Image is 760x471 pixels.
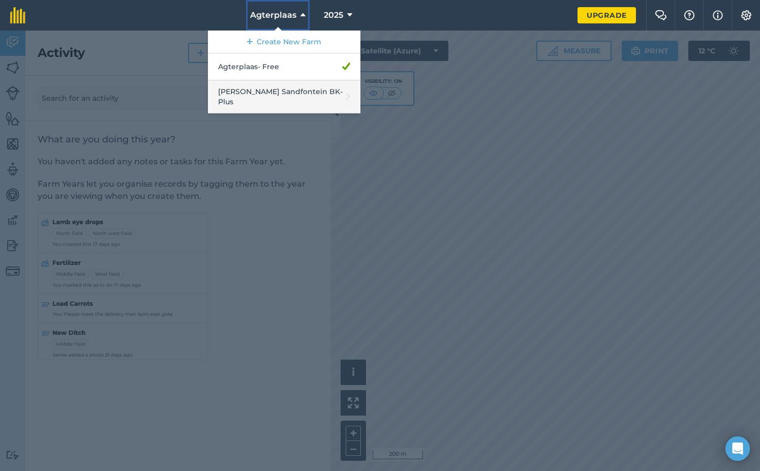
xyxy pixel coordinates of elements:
img: svg+xml;base64,PHN2ZyB4bWxucz0iaHR0cDovL3d3dy53My5vcmcvMjAwMC9zdmciIHdpZHRoPSIxNyIgaGVpZ2h0PSIxNy... [713,9,723,21]
span: 2025 [324,9,343,21]
a: [PERSON_NAME] Sandfontein BK- Plus [208,80,360,113]
a: Upgrade [577,7,636,23]
span: Agterplaas [250,9,296,21]
img: Two speech bubbles overlapping with the left bubble in the forefront [655,10,667,20]
a: Create New Farm [208,31,360,53]
img: A cog icon [740,10,752,20]
div: Open Intercom Messenger [725,436,750,461]
img: fieldmargin Logo [10,7,25,23]
img: A question mark icon [683,10,695,20]
a: Agterplaas- Free [208,53,360,80]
